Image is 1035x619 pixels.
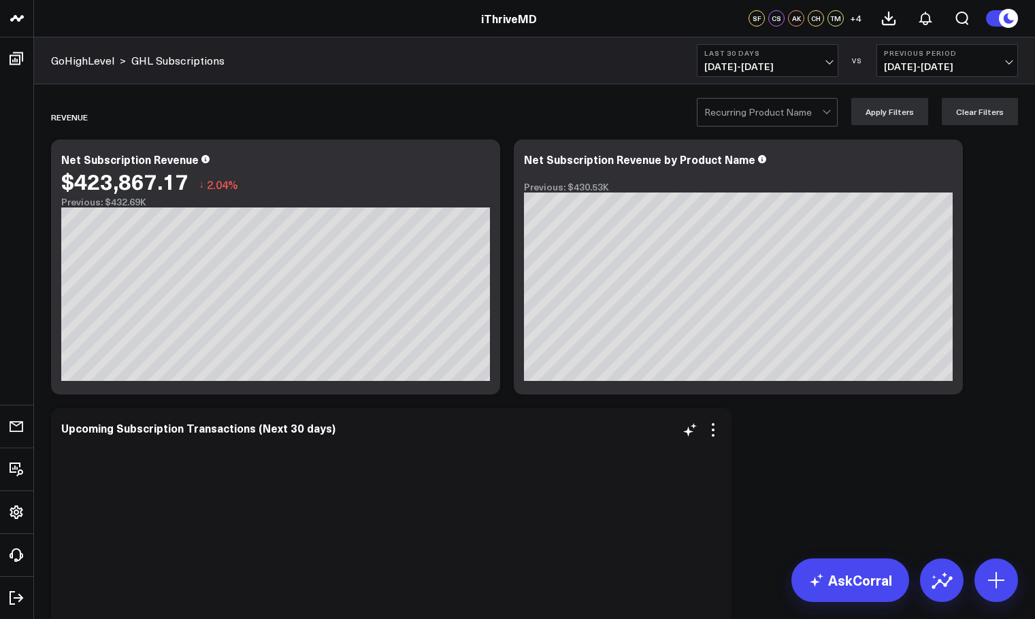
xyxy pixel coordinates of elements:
[61,152,199,167] div: Net Subscription Revenue
[704,49,831,57] b: Last 30 Days
[884,61,1011,72] span: [DATE] - [DATE]
[51,53,126,68] div: >
[884,49,1011,57] b: Previous Period
[131,53,225,68] a: GHL Subscriptions
[697,44,838,77] button: Last 30 Days[DATE]-[DATE]
[524,152,755,167] div: Net Subscription Revenue by Product Name
[749,10,765,27] div: SF
[199,175,204,193] span: ↓
[51,53,114,68] a: GoHighLevel
[768,10,785,27] div: CS
[827,10,844,27] div: TM
[51,101,88,133] div: Revenue
[524,182,953,193] div: Previous: $430.53K
[808,10,824,27] div: CH
[791,558,909,602] a: AskCorral
[61,197,490,207] div: Previous: $432.69K
[876,44,1018,77] button: Previous Period[DATE]-[DATE]
[847,10,864,27] button: +4
[942,98,1018,125] button: Clear Filters
[704,61,831,72] span: [DATE] - [DATE]
[845,56,870,65] div: VS
[61,420,335,435] div: Upcoming Subscription Transactions (Next 30 days)
[788,10,804,27] div: AK
[851,98,928,125] button: Apply Filters
[207,177,238,192] span: 2.04%
[481,11,537,26] a: iThriveMD
[850,14,861,23] span: + 4
[61,169,188,193] div: $423,867.17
